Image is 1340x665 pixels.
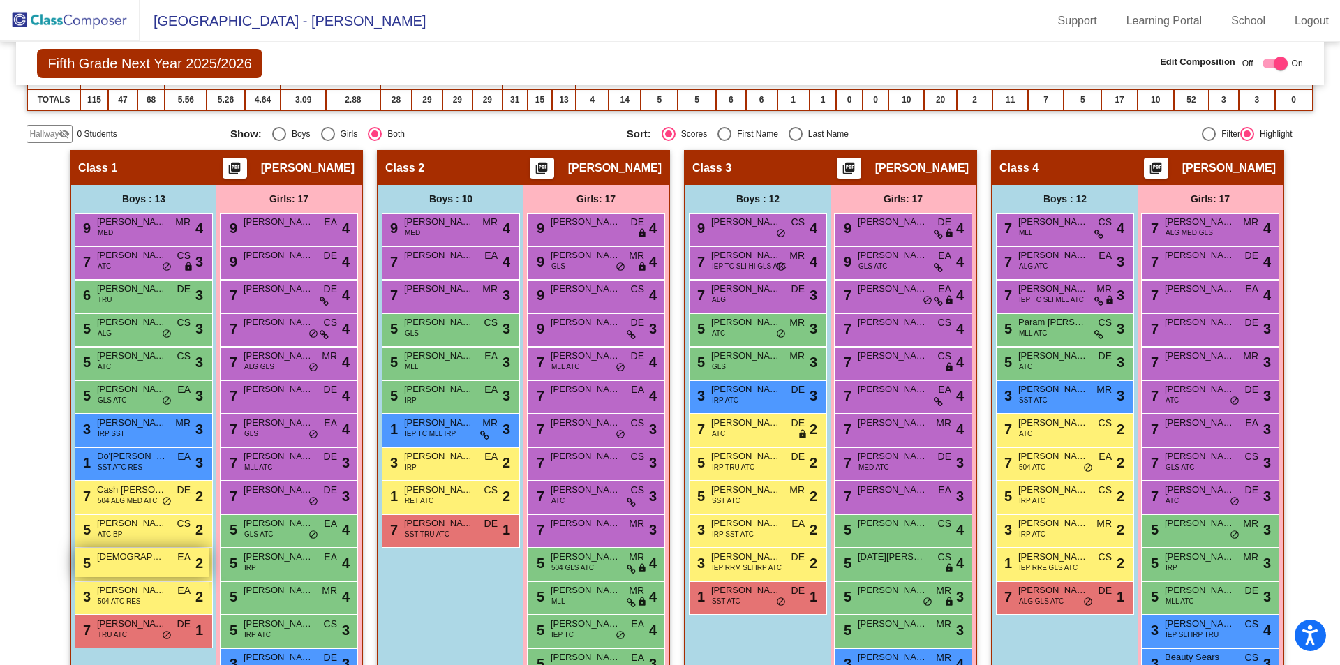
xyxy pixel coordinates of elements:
[840,221,851,236] span: 9
[649,218,657,239] span: 4
[840,161,857,181] mat-icon: picture_as_pdf
[944,362,954,373] span: lock
[78,161,117,175] span: Class 1
[184,262,193,273] span: lock
[858,215,928,229] span: [PERSON_NAME]
[342,251,350,272] span: 4
[245,89,281,110] td: 4.64
[552,89,576,110] td: 13
[177,349,191,364] span: CS
[810,218,817,239] span: 4
[1263,218,1271,239] span: 4
[97,349,167,363] span: [PERSON_NAME]
[1018,282,1088,296] span: [PERSON_NAME]
[637,262,647,273] span: lock
[387,287,398,303] span: 7
[875,161,969,175] span: [PERSON_NAME]
[80,321,91,336] span: 5
[324,282,337,297] span: DE
[80,89,108,110] td: 115
[1292,57,1303,70] span: On
[1019,328,1048,338] span: MLL ATC
[731,128,778,140] div: First Name
[1147,254,1159,269] span: 7
[533,354,544,370] span: 7
[944,228,954,239] span: lock
[342,285,350,306] span: 4
[791,215,805,230] span: CS
[1263,251,1271,272] span: 4
[533,161,550,181] mat-icon: picture_as_pdf
[1144,158,1168,179] button: Print Students Details
[244,349,313,363] span: [PERSON_NAME]
[551,215,620,229] span: [PERSON_NAME]
[385,161,424,175] span: Class 2
[1209,89,1239,110] td: 3
[712,294,726,305] span: ALG
[746,89,777,110] td: 6
[837,158,861,179] button: Print Students Details
[502,251,510,272] span: 4
[98,294,112,305] span: TRU
[551,382,620,396] span: [PERSON_NAME]
[1001,321,1012,336] span: 5
[938,349,951,364] span: CS
[631,349,644,364] span: DE
[858,282,928,296] span: [PERSON_NAME]
[404,315,474,329] span: [PERSON_NAME]
[502,318,510,339] span: 3
[1018,215,1088,229] span: [PERSON_NAME]
[98,328,112,338] span: ALG
[175,215,191,230] span: MR
[711,248,781,262] span: [PERSON_NAME]
[244,315,313,329] span: [PERSON_NAME]
[308,329,318,340] span: do_not_disturb_alt
[609,89,641,110] td: 14
[177,315,191,330] span: CS
[1047,10,1108,32] a: Support
[631,382,644,397] span: EA
[482,215,498,230] span: MR
[1160,55,1235,69] span: Edit Composition
[858,349,928,363] span: [PERSON_NAME]
[711,349,781,363] span: [PERSON_NAME]
[694,321,705,336] span: 5
[533,221,544,236] span: 9
[694,354,705,370] span: 5
[1254,128,1293,140] div: Highlight
[195,285,203,306] span: 3
[108,89,137,110] td: 47
[649,251,657,272] span: 4
[1138,185,1283,213] div: Girls: 17
[226,161,243,181] mat-icon: picture_as_pdf
[502,352,510,373] span: 3
[324,315,337,330] span: CS
[342,218,350,239] span: 4
[1165,215,1235,229] span: [PERSON_NAME]
[631,315,644,330] span: DE
[71,185,216,213] div: Boys : 13
[533,321,544,336] span: 9
[281,89,326,110] td: 3.09
[1165,248,1235,262] span: [PERSON_NAME]
[216,185,362,213] div: Girls: 17
[322,349,337,364] span: MR
[97,282,167,296] span: [PERSON_NAME]
[810,285,817,306] span: 3
[840,321,851,336] span: 7
[405,361,418,372] span: MLL
[551,261,565,271] span: GLS
[286,128,311,140] div: Boys
[226,221,237,236] span: 9
[226,321,237,336] span: 7
[223,158,247,179] button: Print Students Details
[404,382,474,396] span: [PERSON_NAME]
[641,89,678,110] td: 5
[956,318,964,339] span: 4
[992,185,1138,213] div: Boys : 12
[1165,282,1235,296] span: [PERSON_NAME]
[791,382,805,397] span: DE
[324,248,337,263] span: DE
[551,248,620,262] span: [PERSON_NAME] [PERSON_NAME]
[77,128,117,140] span: 0 Students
